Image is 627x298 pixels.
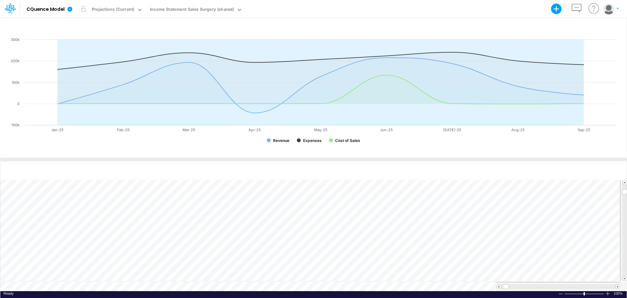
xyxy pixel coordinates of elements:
text: Feb-25 [117,128,130,132]
text: Jun-25 [380,128,393,132]
span: Ready [4,291,14,295]
text: [DATE]-25 [443,128,461,132]
text: 200k [11,59,20,63]
div: Projections (Current) [92,6,135,14]
div: Zoom [564,291,605,296]
text: Mar-25 [183,128,195,132]
div: Zoom Out [558,291,563,296]
text: May-25 [314,128,328,132]
div: Zoom In [605,291,610,296]
text: 300k [11,37,20,42]
text: Expenses [303,138,322,143]
text: Aug-25 [511,128,525,132]
div: Zoom level [614,291,623,296]
text: 100k [12,80,20,85]
div: Income Statement Sales Surgery (shared) [150,6,234,14]
div: Zoom [584,292,585,295]
text: Apr-25 [249,128,261,132]
text: Jan-25 [51,128,64,132]
text: Revenue [273,138,289,143]
span: 100% [614,291,623,296]
div: In Ready mode [4,291,14,296]
text: -100k [10,123,20,127]
text: Sep-25 [578,128,590,132]
text: 0 [17,101,20,106]
text: Cost of Sales [335,138,360,143]
b: CQuence Model [26,7,65,12]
